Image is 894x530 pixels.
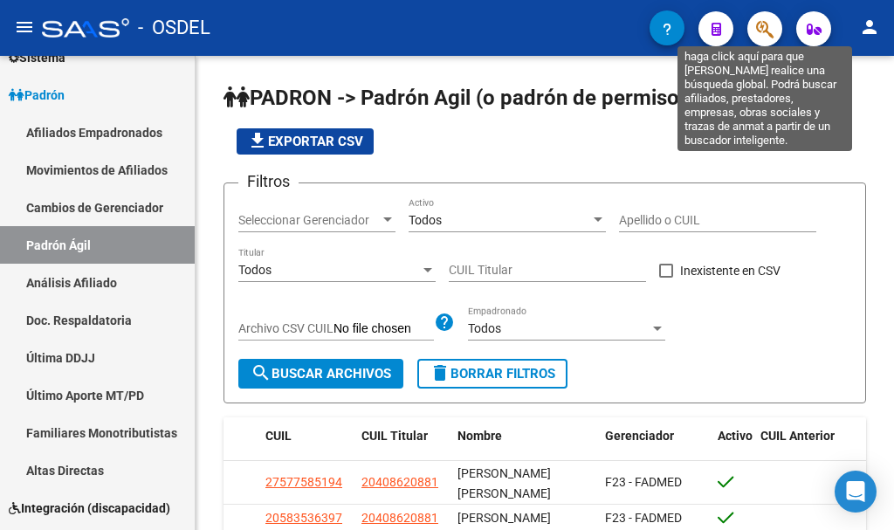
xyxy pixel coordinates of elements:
mat-icon: help [434,312,455,333]
span: Integración (discapacidad) [9,499,170,518]
span: Todos [238,263,272,277]
span: [PERSON_NAME] [457,511,551,525]
span: Archivo CSV CUIL [238,321,334,335]
h3: Filtros [238,169,299,194]
input: Archivo CSV CUIL [334,321,434,337]
span: Nombre [457,429,502,443]
datatable-header-cell: Activo [711,417,753,475]
mat-icon: menu [14,17,35,38]
datatable-header-cell: Nombre [450,417,598,475]
button: Buscar Archivos [238,359,403,389]
span: Gerenciador [605,429,674,443]
mat-icon: delete [430,362,450,383]
span: 20408620881 [361,475,438,489]
span: - OSDEL [138,9,210,47]
mat-icon: search [251,362,272,383]
span: Borrar Filtros [430,366,555,382]
span: Activo [718,429,753,443]
div: Open Intercom Messenger [835,471,877,513]
span: CUIL [265,429,292,443]
span: 27577585194 [265,475,342,489]
span: F23 - FADMED [605,475,682,489]
datatable-header-cell: CUIL Anterior [753,417,866,475]
span: CUIL Titular [361,429,428,443]
span: Seleccionar Gerenciador [238,213,380,228]
button: Borrar Filtros [417,359,567,389]
button: Exportar CSV [237,128,374,155]
span: PADRON -> Padrón Agil (o padrón de permisos y liquidaciones) [223,86,842,110]
span: Exportar CSV [247,134,363,149]
span: 20408620881 [361,511,438,525]
datatable-header-cell: CUIL Titular [354,417,450,475]
span: [PERSON_NAME] [PERSON_NAME] [457,466,551,500]
span: Padrón [9,86,65,105]
span: Sistema [9,48,65,67]
datatable-header-cell: Gerenciador [598,417,711,475]
mat-icon: person [859,17,880,38]
span: Inexistente en CSV [680,260,781,281]
span: Buscar Archivos [251,366,391,382]
span: Todos [409,213,442,227]
span: CUIL Anterior [760,429,835,443]
span: Todos [468,321,501,335]
mat-icon: file_download [247,130,268,151]
span: F23 - FADMED [605,511,682,525]
span: 20583536397 [265,511,342,525]
datatable-header-cell: CUIL [258,417,354,475]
